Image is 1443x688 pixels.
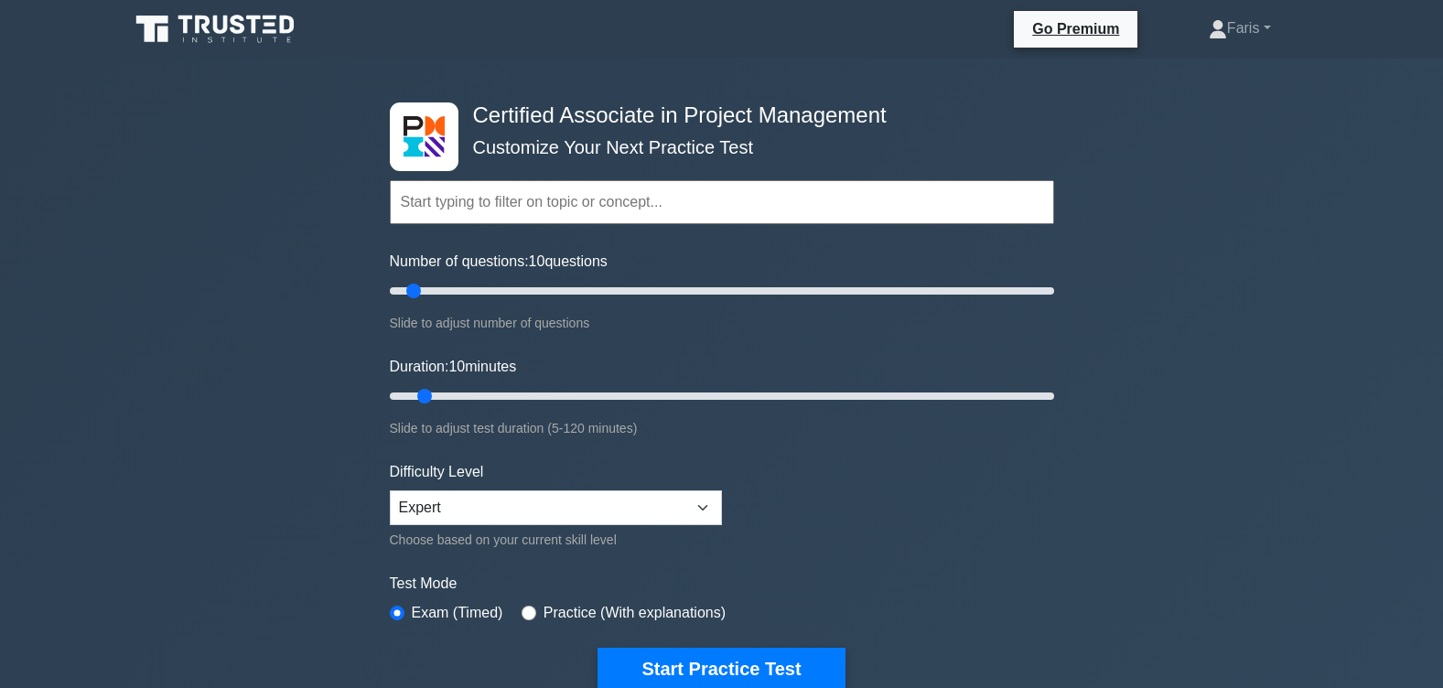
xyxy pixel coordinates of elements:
a: Go Premium [1021,17,1130,40]
label: Number of questions: questions [390,251,608,273]
div: Choose based on your current skill level [390,529,722,551]
label: Exam (Timed) [412,602,503,624]
label: Practice (With explanations) [544,602,726,624]
span: 10 [529,253,545,269]
label: Duration: minutes [390,356,517,378]
h4: Certified Associate in Project Management [466,102,964,129]
div: Slide to adjust number of questions [390,312,1054,334]
span: 10 [448,359,465,374]
label: Test Mode [390,573,1054,595]
input: Start typing to filter on topic or concept... [390,180,1054,224]
a: Faris [1165,10,1315,47]
label: Difficulty Level [390,461,484,483]
div: Slide to adjust test duration (5-120 minutes) [390,417,1054,439]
